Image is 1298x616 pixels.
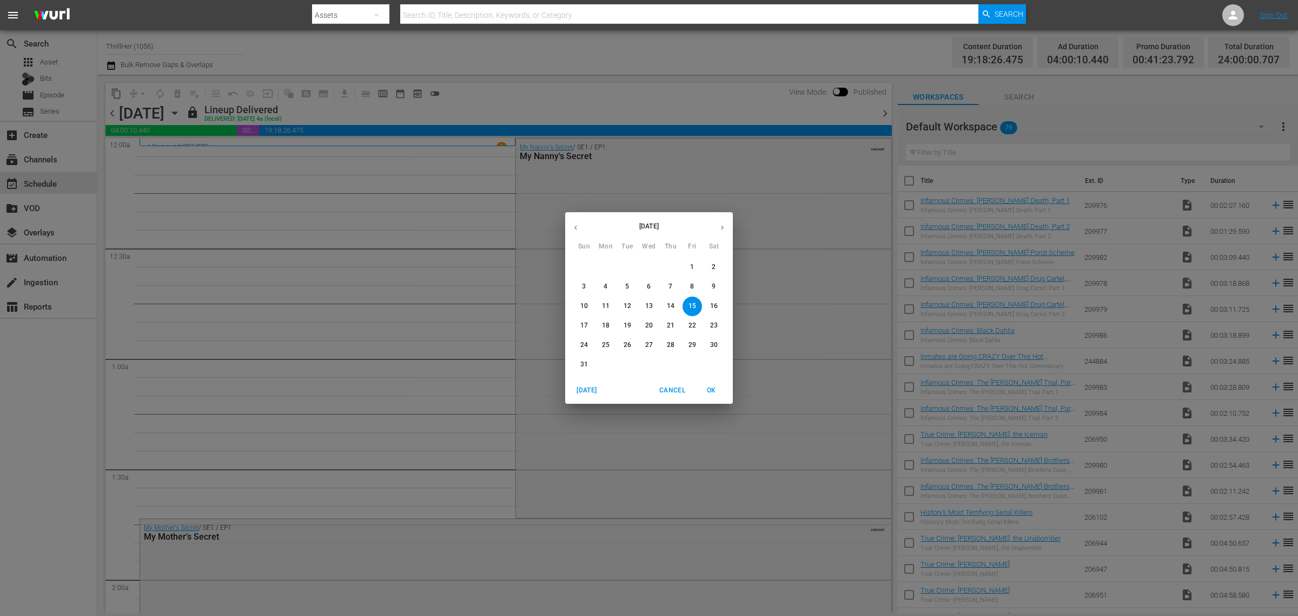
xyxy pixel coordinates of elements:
[704,277,724,297] button: 9
[710,302,718,311] p: 16
[574,336,594,355] button: 24
[667,302,674,311] p: 14
[690,263,694,272] p: 1
[580,321,588,330] p: 17
[683,316,702,336] button: 22
[580,360,588,369] p: 31
[602,321,610,330] p: 18
[639,297,659,316] button: 13
[1260,11,1288,19] a: Sign Out
[645,302,653,311] p: 13
[710,321,718,330] p: 23
[624,340,631,350] p: 26
[683,336,702,355] button: 29
[661,241,680,252] span: Thu
[574,241,594,252] span: Sun
[639,277,659,297] button: 6
[604,282,607,291] p: 4
[574,277,594,297] button: 3
[661,297,680,316] button: 14
[586,221,712,231] p: [DATE]
[704,336,724,355] button: 30
[645,340,653,350] p: 27
[690,282,694,291] p: 8
[596,241,615,252] span: Mon
[712,282,716,291] p: 9
[618,297,637,316] button: 12
[574,297,594,316] button: 10
[659,385,685,396] span: Cancel
[712,263,716,272] p: 2
[624,321,631,330] p: 19
[624,302,631,311] p: 12
[596,336,615,355] button: 25
[574,355,594,375] button: 31
[639,336,659,355] button: 27
[995,4,1023,24] span: Search
[667,340,674,350] p: 28
[704,297,724,316] button: 16
[596,316,615,336] button: 18
[569,382,604,399] button: [DATE]
[580,302,588,311] p: 10
[688,321,696,330] p: 22
[625,282,629,291] p: 5
[683,277,702,297] button: 8
[6,9,19,22] span: menu
[668,282,672,291] p: 7
[618,241,637,252] span: Tue
[582,282,586,291] p: 3
[596,277,615,297] button: 4
[683,297,702,316] button: 15
[602,302,610,311] p: 11
[639,241,659,252] span: Wed
[688,340,696,350] p: 29
[618,316,637,336] button: 19
[26,3,78,28] img: ans4CAIJ8jUAAAAAAAAAAAAAAAAAAAAAAAAgQb4GAAAAAAAAAAAAAAAAAAAAAAAAJMjXAAAAAAAAAAAAAAAAAAAAAAAAgAT5G...
[618,336,637,355] button: 26
[596,297,615,316] button: 11
[661,336,680,355] button: 28
[618,277,637,297] button: 5
[574,385,600,396] span: [DATE]
[683,241,702,252] span: Fri
[661,277,680,297] button: 7
[661,316,680,336] button: 21
[704,241,724,252] span: Sat
[647,282,651,291] p: 6
[639,316,659,336] button: 20
[694,382,729,399] button: OK
[688,302,696,311] p: 15
[667,321,674,330] p: 21
[683,258,702,277] button: 1
[645,321,653,330] p: 20
[704,316,724,336] button: 23
[602,340,610,350] p: 25
[710,340,718,350] p: 30
[704,258,724,277] button: 2
[580,340,588,350] p: 24
[655,382,690,399] button: Cancel
[574,316,594,336] button: 17
[698,385,724,396] span: OK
